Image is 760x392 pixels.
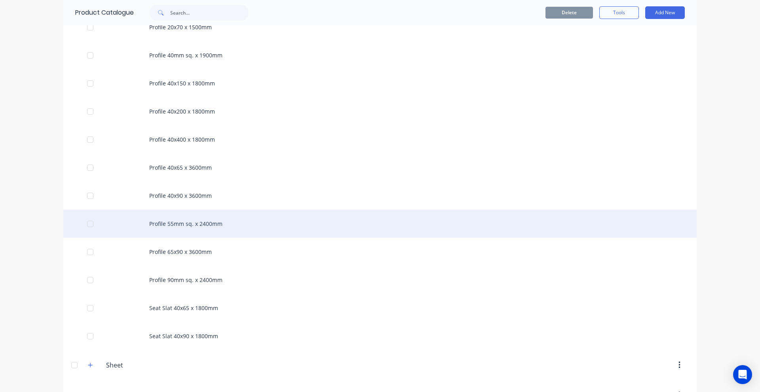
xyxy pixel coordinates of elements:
div: Profile 40mm sq. x 1900mm [63,41,697,69]
div: Profile 40x400 x 1800mm [63,125,697,153]
div: Profile 40x65 x 3600mm [63,153,697,182]
div: Profile 40x150 x 1800mm [63,69,697,97]
div: Seat Slat 40x65 x 1800mm [63,294,697,322]
div: Seat Slat 40x90 x 1800mm [63,322,697,350]
div: Profile 20x70 x 1500mm [63,13,697,41]
button: Delete [545,7,593,19]
input: Enter category name [106,360,200,370]
button: Add New [645,6,685,19]
input: Search... [170,5,249,21]
div: Profile 40x200 x 1800mm [63,97,697,125]
div: Profile 65x90 x 3600mm [63,238,697,266]
button: Tools [599,6,639,19]
div: Profile 55mm sq. x 2400mm [63,210,697,238]
div: Open Intercom Messenger [733,365,752,384]
div: Profile 90mm sq. x 2400mm [63,266,697,294]
div: Profile 40x90 x 3600mm [63,182,697,210]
